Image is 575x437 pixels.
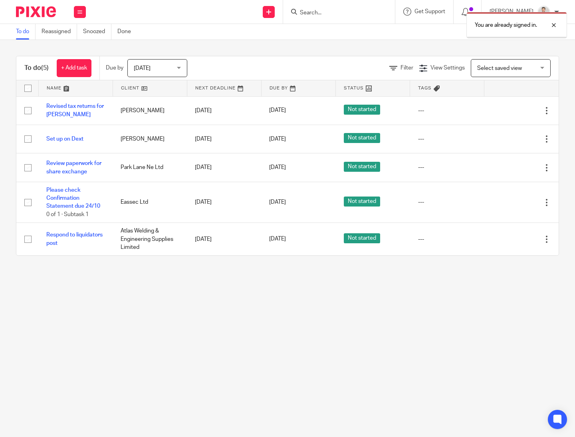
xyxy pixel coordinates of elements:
[113,223,187,255] td: Atlas Welding & Engineering Supplies Limited
[41,65,49,71] span: (5)
[537,6,550,18] img: LinkedIn%20Profile.jpeg
[134,66,151,71] span: [DATE]
[344,133,380,143] span: Not started
[418,135,476,143] div: ---
[187,125,261,153] td: [DATE]
[418,86,432,90] span: Tags
[16,24,36,40] a: To do
[475,21,537,29] p: You are already signed in.
[269,165,286,170] span: [DATE]
[269,199,286,205] span: [DATE]
[187,223,261,255] td: [DATE]
[113,125,187,153] td: [PERSON_NAME]
[344,197,380,207] span: Not started
[187,96,261,125] td: [DATE]
[46,187,100,209] a: Please check Confirmation Statement due 24/10
[344,162,380,172] span: Not started
[113,96,187,125] td: [PERSON_NAME]
[46,161,101,174] a: Review paperwork for share exchange
[187,182,261,223] td: [DATE]
[344,233,380,243] span: Not started
[430,65,465,71] span: View Settings
[269,108,286,113] span: [DATE]
[46,212,89,217] span: 0 of 1 · Subtask 1
[418,235,476,243] div: ---
[401,65,413,71] span: Filter
[46,232,103,246] a: Respond to liquidators post
[46,103,104,117] a: Revised tax returns for [PERSON_NAME]
[42,24,77,40] a: Reassigned
[418,107,476,115] div: ---
[106,64,123,72] p: Due by
[477,66,522,71] span: Select saved view
[269,136,286,142] span: [DATE]
[418,198,476,206] div: ---
[24,64,49,72] h1: To do
[113,182,187,223] td: Eassec Ltd
[46,136,83,142] a: Set up on Dext
[187,153,261,182] td: [DATE]
[117,24,137,40] a: Done
[269,236,286,242] span: [DATE]
[113,153,187,182] td: Park Lane Ne Ltd
[418,163,476,171] div: ---
[16,6,56,17] img: Pixie
[344,105,380,115] span: Not started
[57,59,91,77] a: + Add task
[83,24,111,40] a: Snoozed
